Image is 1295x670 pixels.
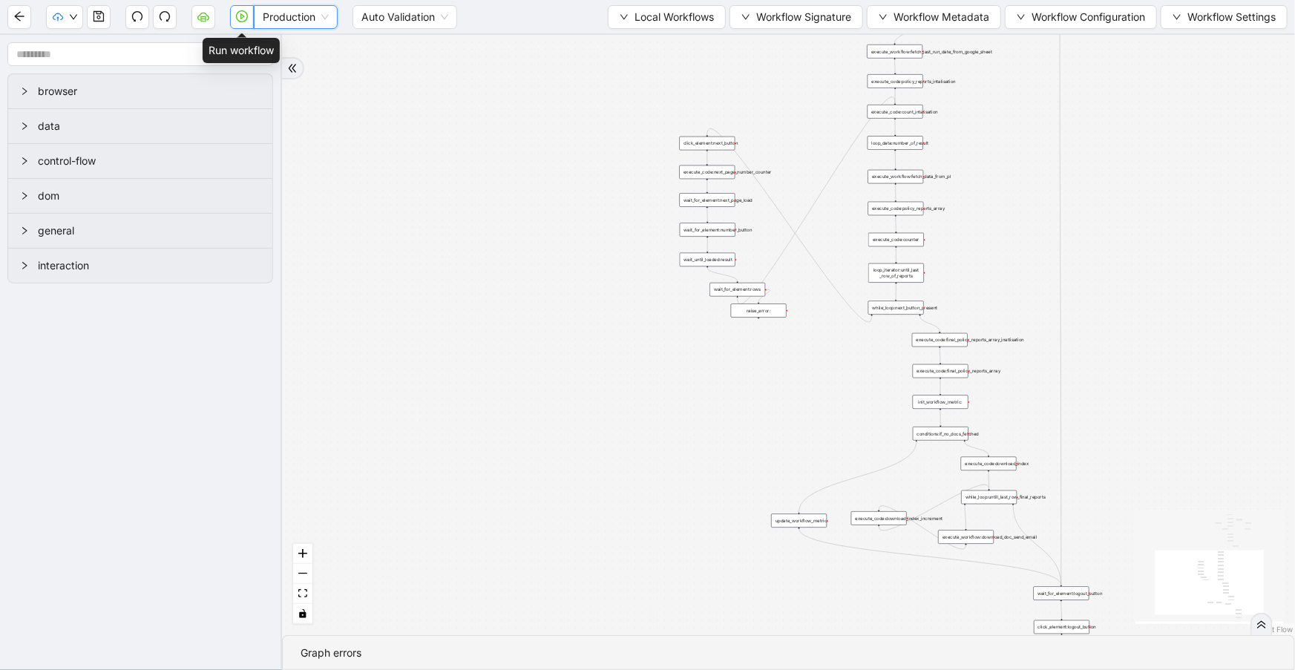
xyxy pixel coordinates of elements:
[8,179,272,213] div: dom
[913,427,968,441] div: conditions:if_no_docs_fetched
[635,9,714,25] span: Local Workflows
[961,457,1017,471] div: execute_code:download_index
[758,289,770,302] g: Edge from wait_for_element:rows to raise_error:
[879,506,965,549] g: Edge from execute_workflow:download_doc_send_email to execute_code:download_index_increment
[680,137,735,151] div: click_element:next_button
[20,157,29,165] span: right
[8,249,272,283] div: interaction
[868,301,924,315] div: while_loop:next_button_present
[680,165,735,180] div: execute_code:next_page_number_counter
[868,170,923,184] div: execute_workflow:fetch_data_from_pl
[868,233,924,247] div: execute_code:counter
[131,10,143,22] span: undo
[680,253,735,267] div: wait_until_loaded:result
[961,490,1017,505] div: while_loop:untill_last_row_final_reports
[1034,620,1089,634] div: click_element:logout_button
[938,531,994,545] div: execute_workflow:download_doc_send_email
[707,268,737,281] g: Edge from wait_until_loaded:result to wait_for_element:rows
[620,13,629,22] span: down
[1254,625,1293,634] a: React Flow attribution
[894,9,989,25] span: Workflow Metadata
[1256,620,1267,630] span: double-right
[293,584,312,604] button: fit view
[868,263,924,283] div: loop_iterator:until_last _row_of_reports
[879,13,888,22] span: down
[709,283,765,297] div: wait_for_element:rows
[913,395,968,410] div: init_workflow_metric:
[965,505,965,528] g: Edge from while_loop:untill_last_row_final_reports to execute_workflow:download_doc_send_email
[46,5,83,29] button: cloud-uploaddown
[93,10,105,22] span: save
[912,333,968,347] div: execute_code:final_policy_reports_array_inatlisation
[1032,9,1145,25] span: Workflow Configuration
[263,6,329,28] span: Production
[608,5,726,29] button: downLocal Workflows
[940,348,941,363] g: Edge from execute_code:final_policy_reports_array_inatlisation to execute_code:final_policy_repor...
[920,316,940,332] g: Edge from while_loop:next_button_present to execute_code:final_policy_reports_array_inatlisation
[756,9,851,25] span: Workflow Signature
[236,10,248,22] span: play-circle
[287,63,298,73] span: double-right
[87,5,111,29] button: save
[38,83,260,99] span: browser
[867,45,922,59] div: execute_workflow:fetch_last_run_date_from_google_sheet
[8,214,272,248] div: general
[38,188,260,204] span: dom
[125,5,149,29] button: undo
[851,511,907,525] div: execute_code:download_index_increment
[730,5,863,29] button: downWorkflow Signature
[1060,3,1061,585] g: Edge from conditions:result_found to wait_for_element:logout_button
[293,604,312,624] button: toggle interactivity
[1017,13,1026,22] span: down
[301,645,1276,661] div: Graph errors
[868,74,923,88] div: execute_code:policy_reports_intalisation
[20,226,29,235] span: right
[8,74,272,108] div: browser
[771,514,827,528] div: update_workflow_metric:
[1034,587,1089,601] div: wait_for_element:logout_button
[965,441,989,455] g: Edge from conditions:if_no_docs_fetched to execute_code:download_index
[203,38,280,63] div: Run workflow
[680,223,735,237] div: wait_for_element:number_button
[8,109,272,143] div: data
[38,153,260,169] span: control-flow
[38,223,260,239] span: general
[1061,602,1062,619] g: Edge from wait_for_element:logout_button to click_element:logout_button
[741,13,750,22] span: down
[293,564,312,584] button: zoom out
[738,97,895,304] g: Edge from wait_for_element:rows to execute_code:count_intalisation
[38,257,260,274] span: interaction
[20,87,29,96] span: right
[361,6,448,28] span: Auto Validation
[754,323,764,332] span: plus-circle
[913,364,968,378] div: execute_code:final_policy_reports_array
[153,5,177,29] button: redo
[868,202,924,216] div: execute_code:policy_reports_array
[895,59,896,73] g: Edge from execute_workflow:fetch_last_run_date_from_google_sheet to execute_code:policy_reports_i...
[13,10,25,22] span: arrow-left
[1173,13,1181,22] span: down
[1013,505,1061,585] g: Edge from while_loop:untill_last_row_final_reports to wait_for_element:logout_button
[868,136,923,150] div: loop_data:number_of_result
[8,144,272,178] div: control-flow
[53,12,63,22] span: cloud-upload
[731,303,787,318] div: raise_error:plus-circle
[293,544,312,564] button: zoom in
[230,5,254,29] button: play-circle
[799,529,1061,585] g: Edge from update_workflow_metric: to wait_for_element:logout_button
